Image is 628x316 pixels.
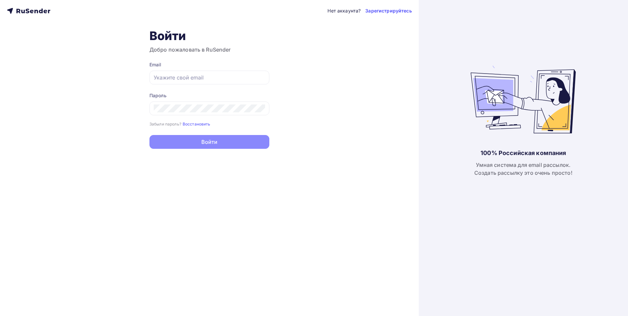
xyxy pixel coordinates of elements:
a: Зарегистрируйтесь [365,8,412,14]
a: Восстановить [183,121,211,126]
h1: Войти [149,29,269,43]
div: Пароль [149,92,269,99]
small: Забыли пароль? [149,122,181,126]
button: Войти [149,135,269,149]
div: 100% Российская компания [481,149,566,157]
div: Умная система для email рассылок. Создать рассылку это очень просто! [474,161,572,177]
div: Email [149,61,269,68]
h3: Добро пожаловать в RuSender [149,46,269,54]
input: Укажите свой email [154,74,265,81]
div: Нет аккаунта? [327,8,361,14]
